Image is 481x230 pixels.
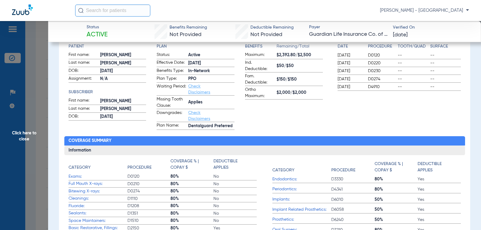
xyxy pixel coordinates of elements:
span: Ortho Maximum: [245,87,274,99]
span: DOB: [69,113,98,121]
span: No [213,196,256,202]
span: Guardian Life Insurance Co. of America [309,31,388,38]
app-breakdown-title: Category [272,158,331,176]
span: D1510 [127,218,170,224]
app-breakdown-title: Coverage % | Copay $ [170,158,213,173]
h4: Procedure [127,164,152,171]
span: [DATE] [100,68,146,74]
span: Plan Name: [157,122,186,130]
span: [DATE] [393,31,408,39]
span: Deductible Remaining [250,24,294,31]
span: Not Provided [170,32,201,37]
span: Exams: [69,173,127,180]
span: Full Mouth X-rays: [69,181,127,187]
span: [PERSON_NAME] [100,98,146,104]
app-breakdown-title: Benefits [245,43,277,52]
app-breakdown-title: Date [338,43,363,52]
span: D1351 [127,210,170,216]
span: 80% [170,181,213,187]
span: [DATE] [188,60,234,66]
h3: Information [64,146,465,155]
span: D0220 [368,60,395,66]
span: -- [430,52,461,58]
h4: Tooth/Quad [398,43,428,50]
span: [PERSON_NAME] [100,60,146,66]
span: 80% [375,186,418,192]
span: $2,392.80/$2,500 [277,52,323,58]
img: Zuub Logo [12,5,33,15]
h4: Patient [69,43,146,50]
span: 80% [170,188,213,194]
h4: Coverage % | Copay $ [170,158,210,171]
h2: Coverage Summary [64,136,465,146]
span: No [213,181,256,187]
app-breakdown-title: Deductible Applies [213,158,256,173]
span: D6010 [331,197,374,203]
h4: Deductible Applies [213,158,253,171]
span: In-Network [188,68,234,74]
span: No [213,173,256,179]
span: First name: [69,52,98,59]
span: D4341 [331,186,374,192]
span: 50% [375,217,418,223]
span: No [213,188,256,194]
span: 50% [375,207,418,213]
app-breakdown-title: Coverage % | Copay $ [375,158,418,176]
span: D0230 [368,68,395,74]
span: [PERSON_NAME] [100,106,146,112]
span: Yes [418,186,461,192]
span: PPO [188,76,234,82]
span: Last name: [69,60,98,67]
span: 80% [170,203,213,209]
span: D0274 [368,76,395,82]
a: Check Disclaimers [188,111,210,121]
span: Space Maintainers: [69,218,127,224]
span: $150/$150 [277,76,323,83]
span: 50% [375,197,418,203]
span: No [213,203,256,209]
span: -- [398,52,428,58]
span: Fam. Deductible: [245,73,274,86]
span: -- [430,60,461,66]
h4: Deductible Applies [418,161,458,173]
span: No [213,218,256,224]
span: -- [398,68,428,74]
a: Check Disclaimers [188,84,210,94]
span: Status: [157,52,186,59]
span: Effective Date: [157,60,186,67]
span: -- [398,60,428,66]
span: [DATE] [338,60,363,66]
h4: Plan [157,43,234,50]
span: -- [430,84,461,90]
span: Remaining/Total [277,43,323,52]
span: D0274 [127,188,170,194]
span: Status [87,24,108,30]
span: Yes [418,217,461,223]
span: 80% [170,196,213,202]
h4: Surface [430,43,461,50]
h4: Subscriber [69,89,146,95]
span: $2,000/$2,000 [277,90,323,96]
span: [DATE] [338,52,363,58]
span: Active [87,31,108,39]
span: [DATE] [100,114,146,120]
h4: Procedure [331,167,355,173]
span: [DATE] [338,76,363,82]
span: Fluoride: [69,203,127,209]
app-breakdown-title: Procedure [368,43,395,52]
span: Maximum: [245,52,274,59]
span: Yes [418,207,461,213]
span: Cleanings: [69,195,127,202]
span: Waiting Period: [157,83,186,95]
span: Bitewing X-rays: [69,188,127,195]
span: -- [398,76,428,82]
span: D6058 [331,207,374,213]
span: Periodontics: [272,186,331,192]
app-breakdown-title: Procedure [127,158,170,173]
app-breakdown-title: Deductible Applies [418,158,461,176]
span: Dentalguard Preferred [188,123,234,129]
span: Plan Type: [157,75,186,83]
span: [PERSON_NAME] - [GEOGRAPHIC_DATA] [380,8,469,14]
